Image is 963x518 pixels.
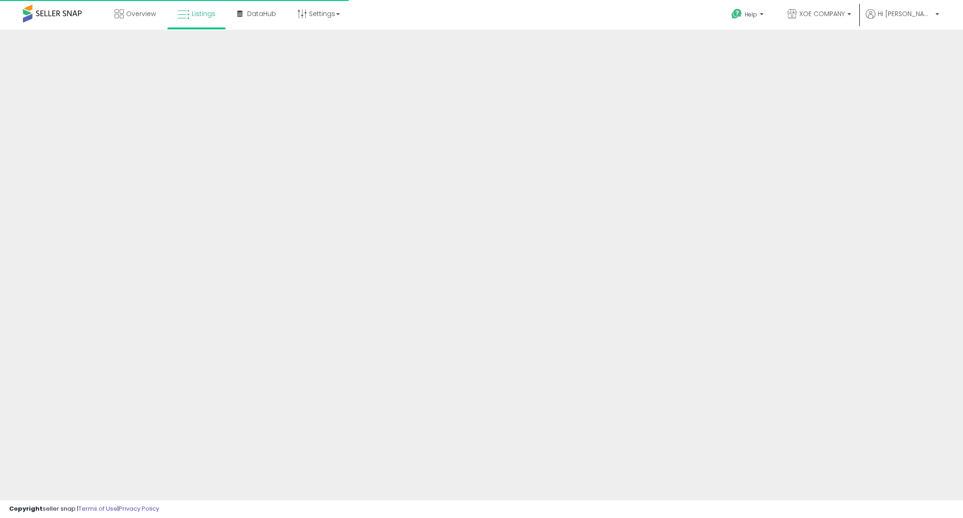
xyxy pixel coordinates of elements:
span: Listings [192,9,216,18]
i: Get Help [731,8,742,20]
a: Hi [PERSON_NAME] [866,9,939,30]
span: DataHub [247,9,276,18]
span: XOE COMPANY [799,9,845,18]
span: Hi [PERSON_NAME] [878,9,933,18]
a: Help [724,1,773,30]
span: Help [745,11,757,18]
span: Overview [126,9,156,18]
